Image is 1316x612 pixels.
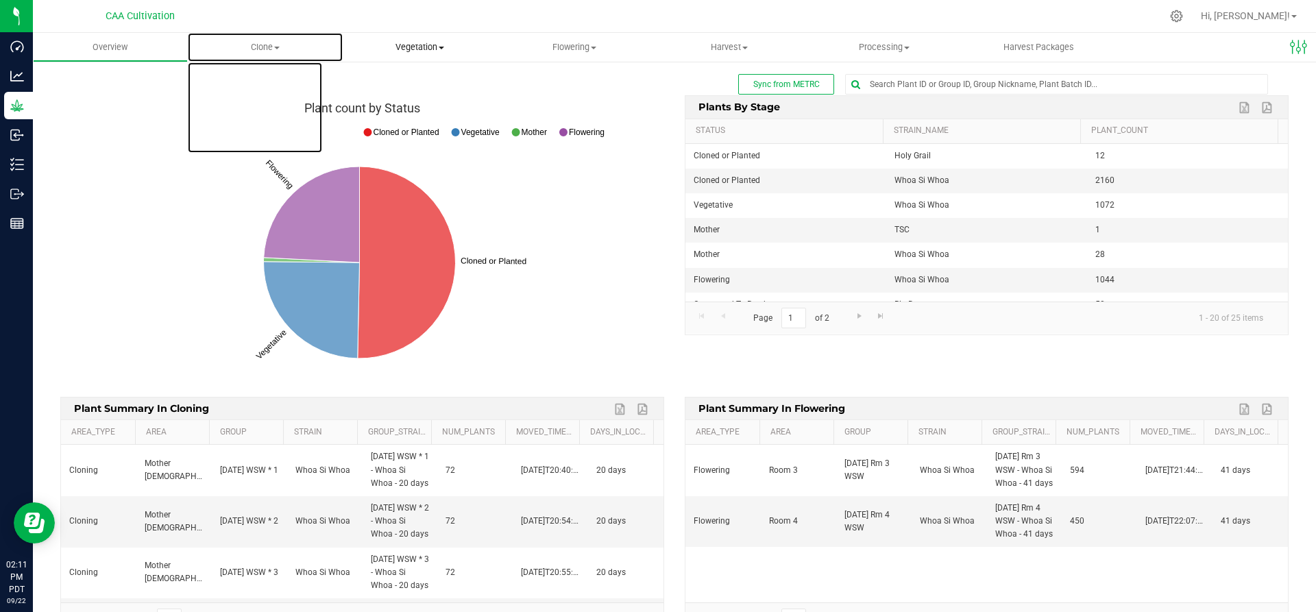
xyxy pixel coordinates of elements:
td: Flowering [685,268,886,293]
a: Flowering [497,33,652,62]
td: 1 [1087,218,1288,243]
a: Export to PDF [1258,400,1278,418]
a: Days_in_Location [590,427,648,438]
inline-svg: Dashboard [10,40,24,53]
span: CAA Cultivation [106,10,175,22]
inline-svg: Outbound [10,187,24,201]
span: Plant Summary in Flowering [695,397,849,419]
td: Mother [DEMOGRAPHIC_DATA] [136,445,212,496]
td: Cloning [61,496,136,548]
a: Clone [188,33,343,62]
td: 72 [437,548,513,599]
td: Whoa Si Whoa [287,496,363,548]
td: 1072 [1087,193,1288,218]
inline-svg: Inbound [10,128,24,142]
td: 12 [1087,144,1288,169]
td: [DATE] WSW * 1 [212,445,287,496]
a: Area_Type [696,427,754,438]
td: [DATE] WSW * 3 - Whoa Si Whoa - 20 days [363,548,438,599]
td: TSC [886,218,1087,243]
td: Cloning [61,445,136,496]
span: Hi, [PERSON_NAME]! [1201,10,1290,21]
a: Days_in_Location [1215,427,1272,438]
td: 20 days [588,496,663,548]
a: plant_count [1091,125,1272,136]
td: 1044 [1087,268,1288,293]
span: Plants by Stage [695,96,784,117]
td: Consumed To Batch [685,293,886,317]
text: Vegetative [461,127,500,137]
td: [DATE] Rm 3 WSW [836,445,912,496]
td: Vegetative [685,193,886,218]
span: Harvest [653,41,806,53]
p: 02:11 PM PDT [6,559,27,596]
a: Harvest Packages [962,33,1117,62]
div: Manage settings [1168,10,1185,23]
td: Whoa Si Whoa [886,193,1087,218]
td: Whoa Si Whoa [886,243,1087,267]
a: Strain [294,427,352,438]
td: [DATE]T22:07:00.000Z [1137,496,1213,547]
td: 72 [437,445,513,496]
td: [DATE]T20:54:26.000Z [513,496,588,548]
td: 50 [1087,293,1288,317]
td: Whoa Si Whoa [287,548,363,599]
a: Export to Excel [611,400,631,418]
td: Cloned or Planted [685,169,886,193]
td: Room 4 [761,496,836,547]
inline-svg: Inventory [10,158,24,171]
td: Cloned or Planted [685,144,886,169]
span: Overview [74,41,146,53]
td: [DATE]T20:55:56.000Z [513,548,588,599]
a: Area_Type [71,427,130,438]
a: Go to the last page [871,308,891,326]
p: 09/22 [6,596,27,606]
td: Mother [685,243,886,267]
td: Mother [DEMOGRAPHIC_DATA] [136,548,212,599]
td: 20 days [588,445,663,496]
a: Group_Strain [368,427,426,438]
td: 41 days [1213,496,1288,547]
td: 28 [1087,243,1288,267]
span: Processing [807,41,961,53]
td: Big Dog [886,293,1087,317]
td: [DATE]T21:44:00.000Z [1137,445,1213,496]
td: Flowering [685,445,761,496]
a: Status [696,125,877,136]
td: 2160 [1087,169,1288,193]
a: Overview [33,33,188,62]
span: Page of 2 [742,308,840,329]
td: 594 [1062,445,1137,496]
text: Flowering [569,127,605,137]
td: Mother [DEMOGRAPHIC_DATA] [136,496,212,548]
td: [DATE] Rm 3 WSW - Whoa Si Whoa - 41 days [987,445,1062,496]
td: Whoa Si Whoa [287,445,363,496]
td: [DATE] WSW * 1 - Whoa Si Whoa - 20 days [363,445,438,496]
td: [DATE] WSW * 2 - Whoa Si Whoa - 20 days [363,496,438,548]
td: Mother [685,218,886,243]
a: Export to Excel [1235,400,1256,418]
span: Vegetation [343,41,497,53]
a: Area [770,427,828,438]
a: Group [844,427,902,438]
span: Clone [188,41,343,53]
a: Export to Excel [1235,99,1256,117]
a: Strain [918,427,976,438]
input: 1 [781,308,806,329]
td: [DATE] Rm 4 WSW [836,496,912,547]
a: Moved_Timestamp [516,427,574,438]
input: Search Plant ID or Group ID, Group Nickname, Plant Batch ID... [846,75,1267,94]
td: 41 days [1213,445,1288,496]
a: Harvest [652,33,807,62]
a: Go to the next page [849,308,869,326]
td: 20 days [588,548,663,599]
a: Processing [807,33,962,62]
td: Holy Grail [886,144,1087,169]
iframe: Resource center [14,502,55,543]
td: Room 3 [761,445,836,496]
button: Sync from METRC [738,74,834,95]
td: 72 [437,496,513,548]
span: Plant Summary in Cloning [71,397,213,419]
a: Num_Plants [442,427,500,438]
a: Group_Strain [992,427,1050,438]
